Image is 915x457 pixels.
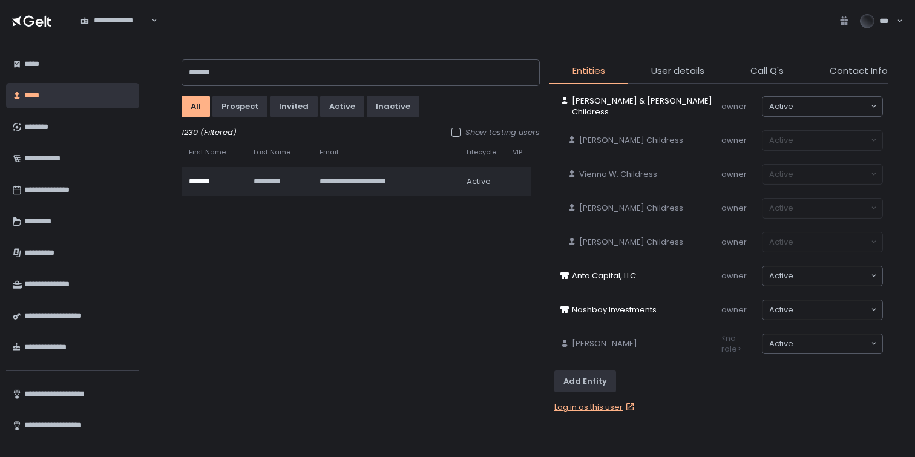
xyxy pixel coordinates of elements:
span: active [769,338,793,349]
span: VIP [513,148,522,157]
a: Vienna W. Childress [562,164,662,185]
input: Search for option [793,100,870,113]
span: Call Q's [750,64,784,78]
a: [PERSON_NAME] & [PERSON_NAME] Childress [555,91,720,122]
span: Contact Info [830,64,888,78]
span: [PERSON_NAME] Childress [579,237,683,248]
span: owner [721,100,747,112]
button: invited [270,96,318,117]
button: Add Entity [554,370,616,392]
span: [PERSON_NAME] Childress [579,135,683,146]
span: owner [721,202,747,214]
div: 1230 (Filtered) [182,127,540,138]
span: [PERSON_NAME] & [PERSON_NAME] Childress [572,96,715,117]
div: All [191,101,201,112]
span: Anta Capital, LLC [572,271,636,281]
span: active [467,176,491,187]
div: Search for option [762,97,882,116]
div: Search for option [762,266,882,286]
span: active [769,304,793,315]
a: [PERSON_NAME] Childress [562,232,688,252]
div: Search for option [73,8,157,33]
div: Search for option [762,300,882,320]
div: prospect [221,101,258,112]
button: prospect [212,96,267,117]
span: owner [721,304,747,315]
button: inactive [367,96,419,117]
a: [PERSON_NAME] Childress [562,130,688,151]
span: Vienna W. Childress [579,169,657,180]
input: Search for option [793,270,870,282]
span: owner [721,236,747,248]
span: First Name [189,148,226,157]
span: owner [721,270,747,281]
input: Search for option [149,15,150,27]
input: Search for option [793,304,870,316]
a: [PERSON_NAME] Childress [562,198,688,219]
span: <no role> [721,332,741,355]
span: [PERSON_NAME] Childress [579,203,683,214]
a: Anta Capital, LLC [555,266,641,286]
div: inactive [376,101,410,112]
div: active [329,101,355,112]
span: Last Name [254,148,290,157]
a: Nashbay Investments [555,300,661,320]
span: [PERSON_NAME] [572,338,637,349]
button: active [320,96,364,117]
span: User details [651,64,704,78]
span: Lifecycle [467,148,496,157]
div: Search for option [762,334,882,353]
span: owner [721,134,747,146]
button: All [182,96,210,117]
span: Email [320,148,338,157]
div: invited [279,101,309,112]
span: owner [721,168,747,180]
a: Log in as this user [554,402,637,413]
span: Entities [572,64,605,78]
span: active [769,101,793,112]
a: [PERSON_NAME] [555,334,642,354]
span: Nashbay Investments [572,304,657,315]
input: Search for option [793,338,870,350]
div: Add Entity [563,376,607,387]
span: active [769,271,793,281]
